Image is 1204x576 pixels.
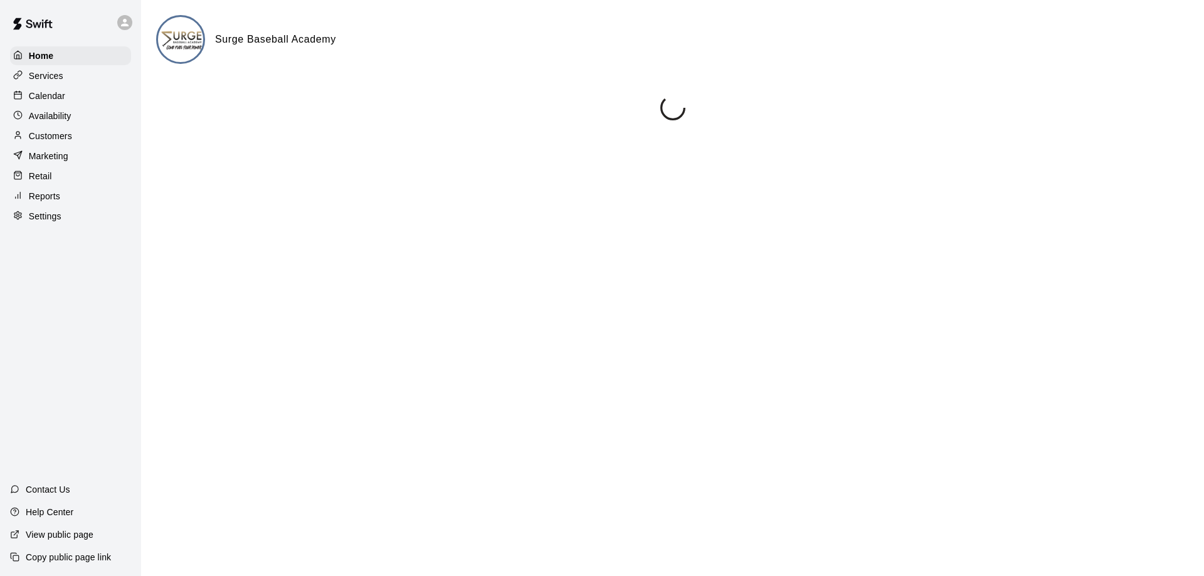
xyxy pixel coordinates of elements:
p: Availability [29,110,71,122]
a: Reports [10,187,131,206]
a: Retail [10,167,131,186]
p: Home [29,50,54,62]
p: Marketing [29,150,68,162]
a: Availability [10,107,131,125]
img: Surge Baseball Academy logo [158,17,205,64]
p: Calendar [29,90,65,102]
p: Settings [29,210,61,223]
h6: Surge Baseball Academy [215,31,336,48]
a: Marketing [10,147,131,165]
p: Services [29,70,63,82]
a: Home [10,46,131,65]
p: View public page [26,528,93,541]
p: Copy public page link [26,551,111,563]
p: Customers [29,130,72,142]
a: Services [10,66,131,85]
p: Reports [29,190,60,202]
a: Customers [10,127,131,145]
p: Contact Us [26,483,70,496]
p: Retail [29,170,52,182]
p: Help Center [26,506,73,518]
a: Settings [10,207,131,226]
a: Calendar [10,86,131,105]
